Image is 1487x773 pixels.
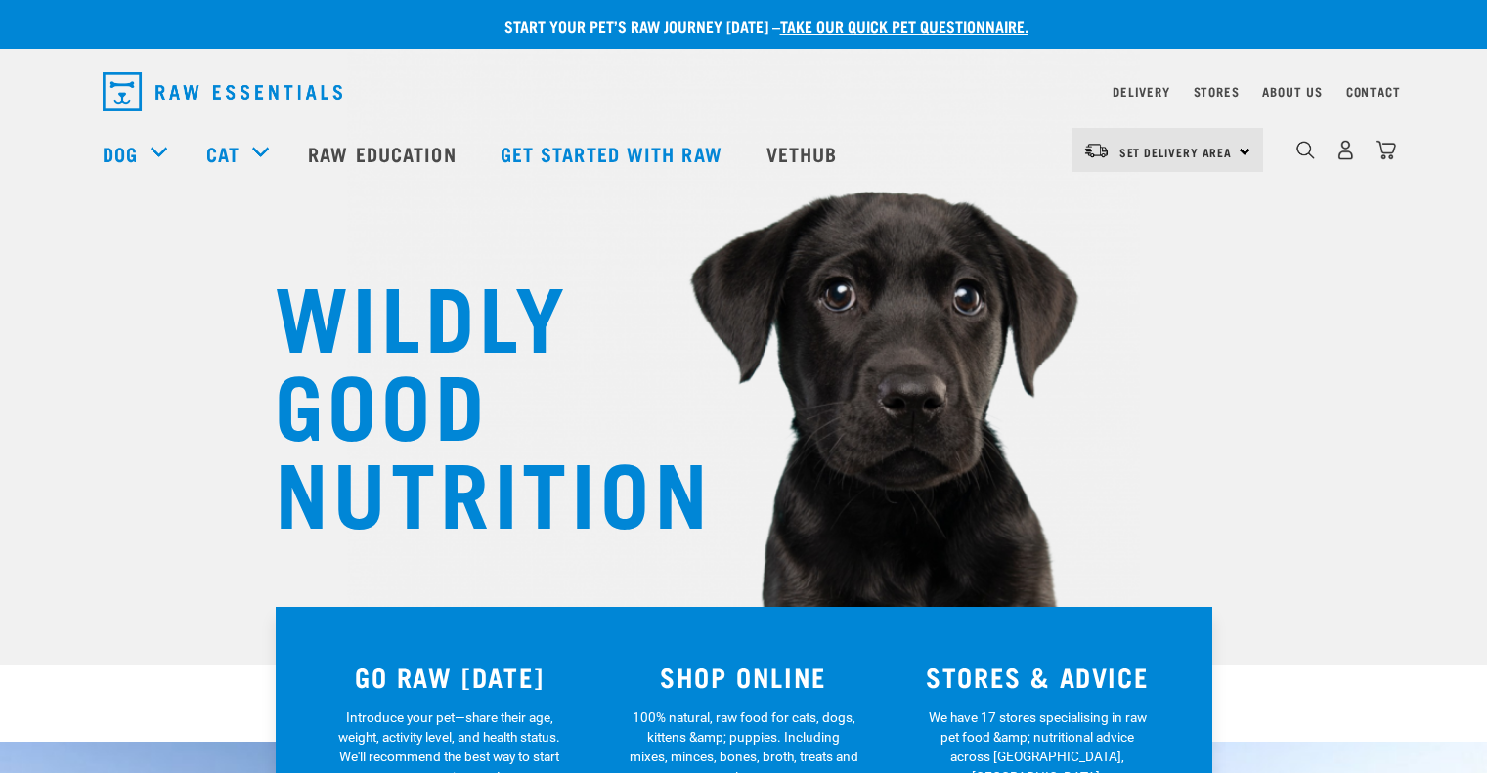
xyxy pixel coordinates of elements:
a: Cat [206,139,240,168]
h3: SHOP ONLINE [608,662,879,692]
a: Delivery [1113,88,1169,95]
img: Raw Essentials Logo [103,72,342,111]
h3: STORES & ADVICE [902,662,1173,692]
img: user.png [1335,140,1356,160]
img: home-icon@2x.png [1376,140,1396,160]
a: Stores [1194,88,1240,95]
a: Get started with Raw [481,114,747,193]
a: take our quick pet questionnaire. [780,21,1028,30]
a: Dog [103,139,138,168]
span: Set Delivery Area [1119,149,1233,155]
a: Contact [1346,88,1401,95]
img: home-icon-1@2x.png [1296,141,1315,159]
h3: GO RAW [DATE] [315,662,586,692]
img: van-moving.png [1083,142,1110,159]
a: Vethub [747,114,862,193]
h1: WILDLY GOOD NUTRITION [275,269,666,533]
nav: dropdown navigation [87,64,1401,119]
a: Raw Education [288,114,480,193]
a: About Us [1262,88,1322,95]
